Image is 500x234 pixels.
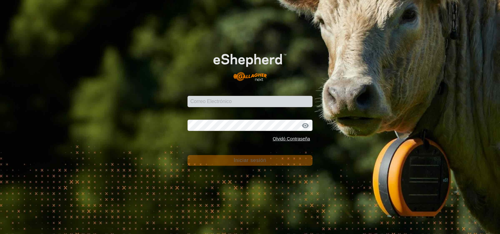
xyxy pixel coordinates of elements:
a: Olvidó Contraseña [273,136,310,141]
img: Logotipo de eShepherd [200,43,300,86]
font: Iniciar sesión [234,158,267,163]
button: Iniciar sesión [187,155,312,166]
input: Correo Electrónico [187,96,312,107]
